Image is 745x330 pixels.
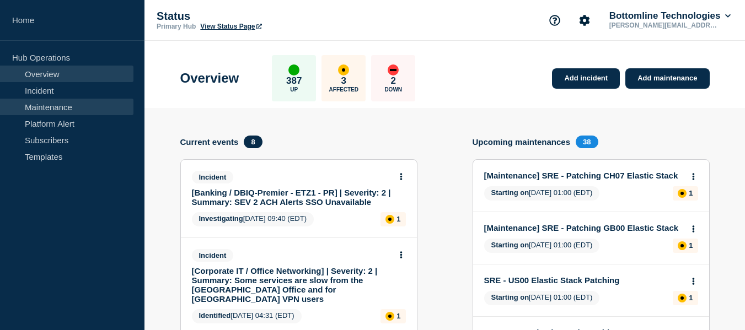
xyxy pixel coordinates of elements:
div: affected [338,64,349,75]
p: 2 [391,75,396,86]
span: 38 [576,136,598,148]
a: Add incident [552,68,620,89]
div: affected [678,294,687,302]
span: Starting on [491,188,529,197]
p: 1 [689,294,693,302]
span: Starting on [491,241,529,249]
button: Bottomline Technologies [607,10,733,21]
div: up [288,64,299,75]
div: affected [385,312,394,321]
h4: Upcoming maintenances [473,137,571,147]
button: Account settings [573,9,596,32]
span: Incident [192,171,234,183]
p: Down [384,86,402,93]
p: Up [290,86,298,93]
span: [DATE] 01:00 (EDT) [484,186,600,201]
button: Support [543,9,566,32]
p: [PERSON_NAME][EMAIL_ADDRESS][PERSON_NAME][DOMAIN_NAME] [607,21,722,29]
span: [DATE] 01:00 (EDT) [484,239,600,253]
span: Incident [192,249,234,262]
p: 1 [396,312,400,320]
span: 8 [244,136,262,148]
div: affected [385,215,394,224]
p: 1 [689,241,693,250]
span: Investigating [199,214,243,223]
p: 1 [396,215,400,223]
a: View Status Page [200,23,261,30]
p: 1 [689,189,693,197]
p: Primary Hub [157,23,196,30]
span: [DATE] 01:00 (EDT) [484,291,600,305]
p: Affected [329,86,358,93]
a: SRE - US00 Elastic Stack Patching [484,275,683,285]
h4: Current events [180,137,239,147]
div: affected [678,241,687,250]
span: Starting on [491,293,529,301]
span: [DATE] 09:40 (EDT) [192,212,314,226]
a: [Banking / DBIQ-Premier - ETZ1 - PR] | Severity: 2 | Summary: SEV 2 ACH Alerts SSO Unavailable [192,188,391,207]
span: Identified [199,311,231,320]
p: 387 [286,75,302,86]
div: down [388,64,399,75]
a: [Corporate IT / Office Networking] | Severity: 2 | Summary: Some services are slow from the [GEOG... [192,266,391,304]
a: Add maintenance [625,68,709,89]
p: 3 [341,75,346,86]
div: affected [678,189,687,198]
a: [Maintenance] SRE - Patching GB00 Elastic Stack [484,223,683,232]
a: [Maintenance] SRE - Patching CH07 Elastic Stack [484,171,683,180]
span: [DATE] 04:31 (EDT) [192,309,302,323]
p: Status [157,10,377,23]
h1: Overview [180,71,239,86]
